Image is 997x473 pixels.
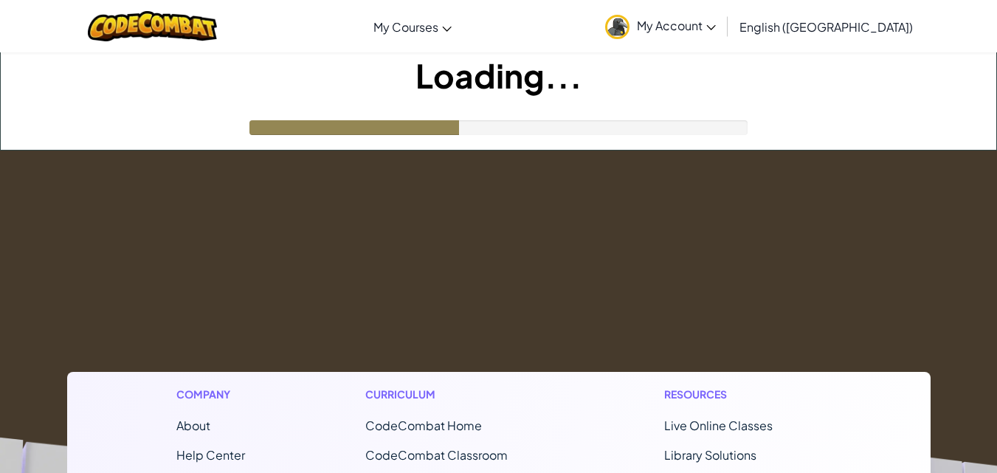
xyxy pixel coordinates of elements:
a: CodeCombat Classroom [365,447,508,463]
a: My Courses [366,7,459,46]
h1: Resources [664,387,821,402]
h1: Loading... [1,52,996,98]
h1: Company [176,387,245,402]
a: Library Solutions [664,447,756,463]
h1: Curriculum [365,387,544,402]
a: Live Online Classes [664,418,773,433]
a: English ([GEOGRAPHIC_DATA]) [732,7,920,46]
span: English ([GEOGRAPHIC_DATA]) [739,19,913,35]
span: My Courses [373,19,438,35]
span: CodeCombat Home [365,418,482,433]
a: Help Center [176,447,245,463]
img: avatar [605,15,629,39]
span: My Account [637,18,716,33]
a: About [176,418,210,433]
img: CodeCombat logo [88,11,217,41]
a: My Account [598,3,723,49]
